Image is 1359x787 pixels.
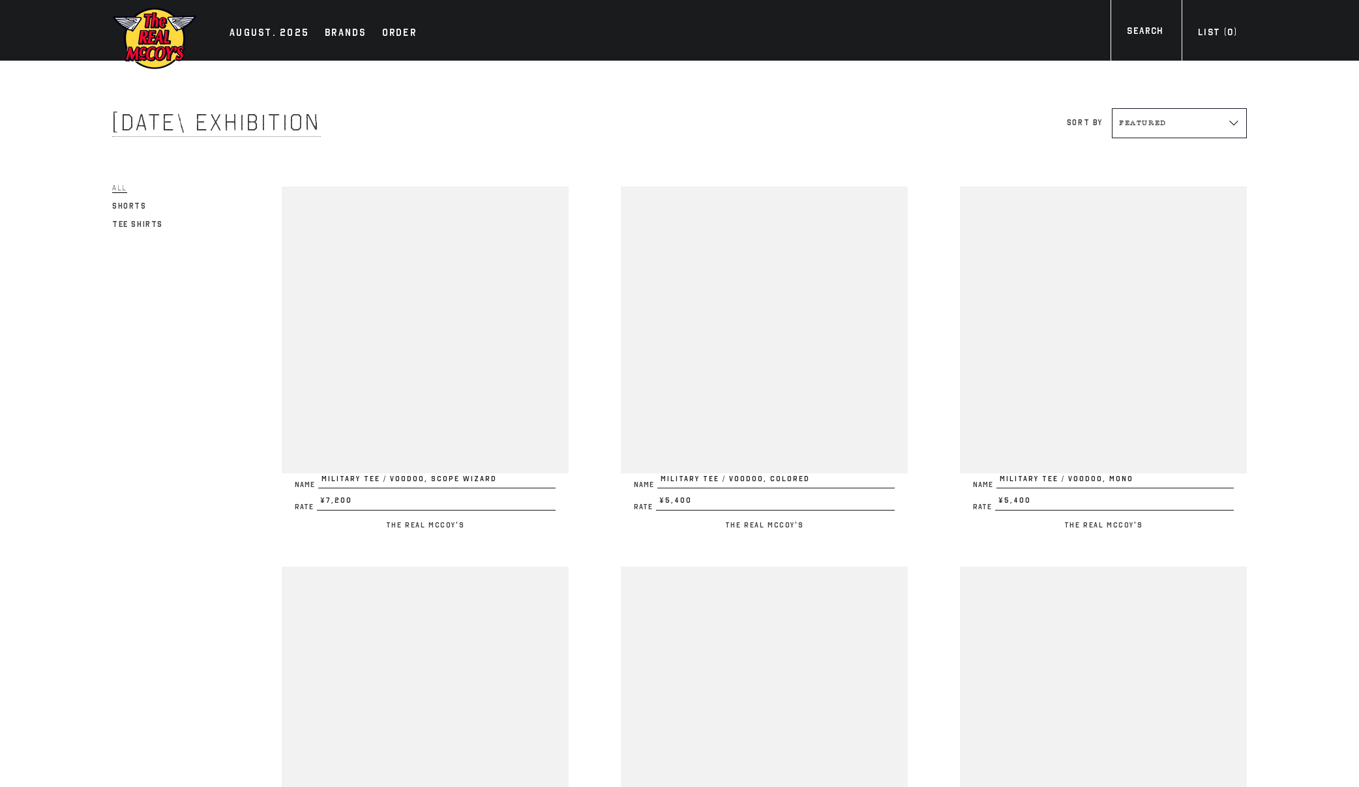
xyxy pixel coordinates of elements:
[634,481,657,488] span: Name
[318,473,556,489] span: MILITARY TEE / VOODOO, SCOPE WIZARD
[960,186,1247,533] a: MILITARY TEE / VOODOO, MONO NameMILITARY TEE / VOODOO, MONO Rate¥5,400 The Real McCoy's
[1111,24,1179,42] a: Search
[621,186,908,533] a: MILITARY TEE / VOODOO, COLORED NameMILITARY TEE / VOODOO, COLORED Rate¥5,400 The Real McCoy's
[973,481,996,488] span: Name
[1182,25,1253,43] a: List (0)
[112,7,197,70] img: mccoys-exhibition
[621,517,908,533] p: The Real McCoy's
[376,25,423,43] a: Order
[112,108,321,137] span: [DATE] Exhibition
[112,201,147,211] span: Shorts
[112,220,163,229] span: Tee Shirts
[112,183,127,193] span: All
[325,25,366,43] div: Brands
[282,186,569,533] a: MILITARY TEE / VOODOO, SCOPE WIZARD NameMILITARY TEE / VOODOO, SCOPE WIZARD Rate¥7,200 The Real M...
[112,216,163,232] a: Tee Shirts
[1067,118,1103,127] label: Sort by
[230,25,309,43] div: AUGUST. 2025
[282,517,569,533] p: The Real McCoy's
[112,180,127,196] a: All
[223,25,316,43] a: AUGUST. 2025
[960,517,1247,533] p: The Real McCoy's
[1127,24,1163,42] div: Search
[996,473,1234,489] span: MILITARY TEE / VOODOO, MONO
[112,198,147,214] a: Shorts
[1198,25,1237,43] div: List ( )
[382,25,417,43] div: Order
[295,481,318,488] span: Name
[973,503,995,511] span: Rate
[657,473,895,489] span: MILITARY TEE / VOODOO, COLORED
[656,495,895,511] span: ¥5,400
[317,495,556,511] span: ¥7,200
[634,503,656,511] span: Rate
[995,495,1234,511] span: ¥5,400
[1227,27,1233,38] span: 0
[295,503,317,511] span: Rate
